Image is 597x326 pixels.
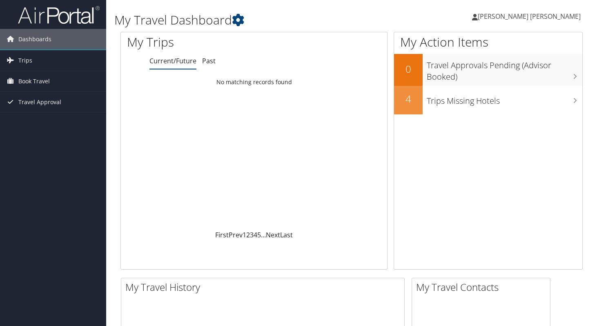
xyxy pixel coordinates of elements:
[266,230,280,239] a: Next
[416,280,550,294] h2: My Travel Contacts
[257,230,261,239] a: 5
[18,92,61,112] span: Travel Approval
[394,92,423,106] h2: 4
[121,75,387,89] td: No matching records found
[254,230,257,239] a: 4
[18,5,100,25] img: airportal-logo.png
[127,33,270,51] h1: My Trips
[202,56,216,65] a: Past
[250,230,254,239] a: 3
[472,4,589,29] a: [PERSON_NAME] [PERSON_NAME]
[18,50,32,71] span: Trips
[114,11,431,29] h1: My Travel Dashboard
[427,56,582,83] h3: Travel Approvals Pending (Advisor Booked)
[243,230,246,239] a: 1
[394,86,582,114] a: 4Trips Missing Hotels
[478,12,581,21] span: [PERSON_NAME] [PERSON_NAME]
[427,91,582,107] h3: Trips Missing Hotels
[229,230,243,239] a: Prev
[261,230,266,239] span: …
[280,230,293,239] a: Last
[394,62,423,76] h2: 0
[246,230,250,239] a: 2
[125,280,404,294] h2: My Travel History
[394,33,582,51] h1: My Action Items
[215,230,229,239] a: First
[149,56,196,65] a: Current/Future
[18,71,50,92] span: Book Travel
[394,54,582,85] a: 0Travel Approvals Pending (Advisor Booked)
[18,29,51,49] span: Dashboards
